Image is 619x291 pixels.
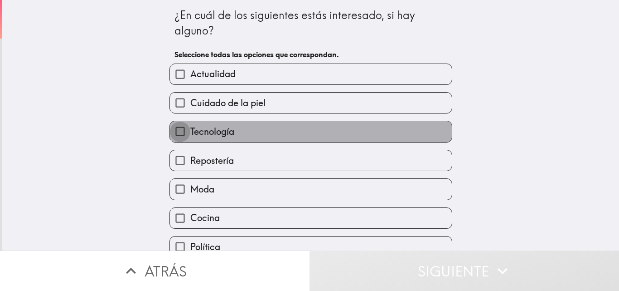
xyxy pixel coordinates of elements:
button: Actualidad [170,64,452,84]
button: Tecnología [170,121,452,142]
div: ¿En cuál de los siguientes estás interesado, si hay alguno? [174,8,447,38]
span: Moda [190,183,214,196]
button: Moda [170,179,452,199]
span: Actualidad [190,68,236,80]
span: Tecnología [190,125,234,138]
button: Cuidado de la piel [170,93,452,113]
span: Cocina [190,212,220,224]
button: Siguiente [309,251,619,291]
h6: Seleccione todas las opciones que correspondan. [174,49,447,59]
button: Cocina [170,208,452,228]
span: Repostería [190,154,234,167]
button: Repostería [170,150,452,171]
span: Política [190,241,220,253]
button: Política [170,237,452,257]
span: Cuidado de la piel [190,97,266,109]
